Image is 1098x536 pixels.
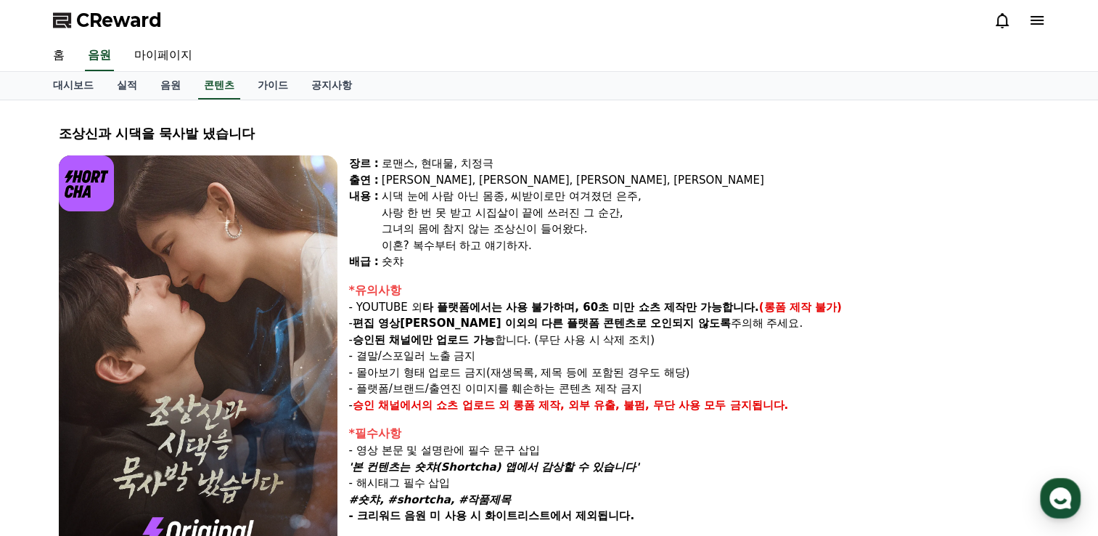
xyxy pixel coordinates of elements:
[96,415,187,452] a: 대화
[123,41,204,71] a: 마이페이지
[349,493,512,506] em: #숏챠, #shortcha, #작품제목
[349,282,1040,299] div: *유의사항
[85,41,114,71] a: 음원
[349,442,1040,459] p: - 영상 본문 및 설명란에 필수 문구 삽입
[53,9,162,32] a: CReward
[422,301,759,314] strong: 타 플랫폼에서는 사용 불가하며, 60초 미만 쇼츠 제작만 가능합니다.
[76,9,162,32] span: CReward
[759,301,842,314] strong: (롱폼 제작 불가)
[349,155,379,172] div: 장르 :
[353,333,495,346] strong: 승인된 채널에만 업로드 가능
[149,72,192,100] a: 음원
[382,172,1040,189] div: [PERSON_NAME], [PERSON_NAME], [PERSON_NAME], [PERSON_NAME]
[4,415,96,452] a: 홈
[349,425,1040,442] div: *필수사항
[349,315,1040,332] p: - 주의해 주세요.
[513,399,789,412] strong: 롱폼 제작, 외부 유출, 불펌, 무단 사용 모두 금지됩니다.
[349,172,379,189] div: 출연 :
[46,437,54,449] span: 홈
[133,438,150,450] span: 대화
[224,437,242,449] span: 설정
[105,72,149,100] a: 실적
[349,253,379,270] div: 배급 :
[349,460,639,474] em: '본 컨텐츠는 숏챠(Shortcha) 앱에서 감상할 수 있습니다'
[349,509,634,522] strong: - 크리워드 음원 미 사용 시 화이트리스트에서 제외됩니다.
[353,399,509,412] strong: 승인 채널에서의 쇼츠 업로드 외
[382,205,1040,222] div: 사랑 한 번 못 받고 시집살이 끝에 쓰러진 그 순간,
[353,317,538,330] strong: 편집 영상[PERSON_NAME] 이외의
[246,72,300,100] a: 가이드
[349,332,1040,349] p: - 합니다. (무단 사용 시 삭제 조치)
[382,155,1040,172] div: 로맨스, 현대물, 치정극
[349,299,1040,316] p: - YOUTUBE 외
[541,317,731,330] strong: 다른 플랫폼 콘텐츠로 오인되지 않도록
[59,123,1040,144] div: 조상신과 시댁을 묵사발 냈습니다
[382,237,1040,254] div: 이혼? 복수부터 하고 얘기하자.
[187,415,279,452] a: 설정
[349,188,379,253] div: 내용 :
[349,348,1040,365] p: - 결말/스포일러 노출 금지
[349,397,1040,414] p: -
[349,475,1040,492] p: - 해시태그 필수 삽입
[382,221,1040,237] div: 그녀의 몸에 참지 않는 조상신이 들어왔다.
[382,253,1040,270] div: 숏챠
[198,72,240,100] a: 콘텐츠
[382,188,1040,205] div: 시댁 눈에 사람 아닌 몸종, 씨받이로만 여겨졌던 은주,
[41,41,76,71] a: 홈
[59,155,115,211] img: logo
[349,381,1040,397] p: - 플랫폼/브랜드/출연진 이미지를 훼손하는 콘텐츠 제작 금지
[300,72,364,100] a: 공지사항
[349,365,1040,381] p: - 몰아보기 형태 업로드 금지(재생목록, 제목 등에 포함된 경우도 해당)
[41,72,105,100] a: 대시보드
